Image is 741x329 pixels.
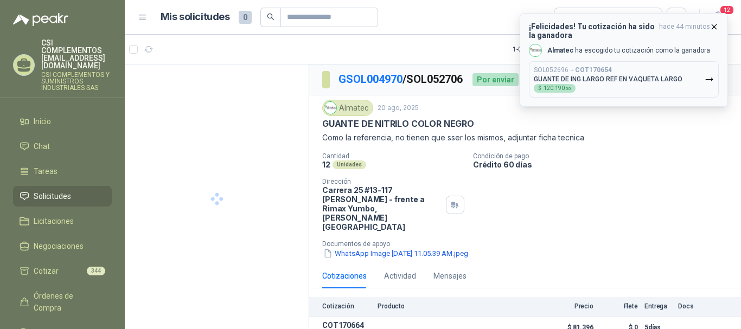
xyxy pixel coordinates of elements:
a: Cotizar344 [13,261,112,281]
p: CSI COMPLEMENTOS [EMAIL_ADDRESS][DOMAIN_NAME] [41,39,112,69]
span: ,00 [565,86,571,91]
p: 12 [322,160,330,169]
p: GUANTE DE NITRILO COLOR NEGRO [322,118,474,130]
a: Inicio [13,111,112,132]
span: Solicitudes [34,190,71,202]
p: CSI COMPLEMENTOS Y SUMINISTROS INDUSTRIALES SAS [41,72,112,91]
p: Condición de pago [473,152,737,160]
p: Carrera 25 #13-117 [PERSON_NAME] - frente a Rimax Yumbo , [PERSON_NAME][GEOGRAPHIC_DATA] [322,185,442,231]
a: Licitaciones [13,211,112,231]
span: Negociaciones [34,240,84,252]
span: Tareas [34,165,58,177]
p: Precio [539,302,593,310]
button: SOL052696→COT170654GUANTE DE ING LARGO REF EN VAQUETA LARGO$120.190,00 [529,61,719,98]
a: Solicitudes [13,186,112,207]
p: Dirección [322,178,442,185]
p: Documentos de apoyo [322,240,737,248]
a: Órdenes de Compra [13,286,112,318]
button: WhatsApp Image [DATE] 11.05.39 AM.jpeg [322,248,469,259]
div: $ [534,84,576,93]
h1: Mis solicitudes [161,9,230,25]
div: Almatec [322,100,373,116]
div: Cotizaciones [322,270,367,282]
p: Flete [600,302,638,310]
b: COT170654 [575,66,612,74]
span: 344 [87,267,105,275]
p: Cantidad [322,152,464,160]
span: Cotizar [34,265,59,277]
a: GSOL004970 [338,73,403,86]
span: Licitaciones [34,215,74,227]
b: Almatec [547,47,573,54]
p: 20 ago, 2025 [378,103,419,113]
div: Todas [561,11,584,23]
a: Negociaciones [13,236,112,256]
span: hace 44 minutos [659,22,710,40]
p: Docs [678,302,700,310]
div: Actividad [384,270,416,282]
img: Logo peakr [13,13,68,26]
p: ha escogido tu cotización como la ganadora [547,46,710,55]
span: Chat [34,140,50,152]
p: Entrega [644,302,672,310]
p: Cotización [322,302,371,310]
a: Tareas [13,161,112,182]
button: 12 [708,8,728,27]
div: Mensajes [433,270,467,282]
span: Inicio [34,115,51,127]
span: 12 [719,5,734,15]
img: Company Logo [324,102,336,114]
img: Company Logo [529,44,541,56]
span: 0 [239,11,252,24]
p: SOL052696 → [534,66,612,74]
span: Órdenes de Compra [34,290,101,314]
span: search [267,13,274,21]
p: Producto [378,302,533,310]
p: Como la referencia, no tienen que sser los mismos, adjuntar ficha tecnica [322,132,728,144]
p: Crédito 60 días [473,160,737,169]
div: Por enviar [472,73,519,86]
h3: ¡Felicidades! Tu cotización ha sido la ganadora [529,22,655,40]
div: Unidades [333,160,366,169]
button: ¡Felicidades! Tu cotización ha sido la ganadorahace 44 minutos Company LogoAlmatec ha escogido tu... [520,13,728,107]
span: 120.190 [544,86,571,91]
a: Chat [13,136,112,157]
p: / SOL052706 [338,71,464,88]
div: 1 - 0 de 0 [513,41,568,58]
p: GUANTE DE ING LARGO REF EN VAQUETA LARGO [534,75,682,83]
